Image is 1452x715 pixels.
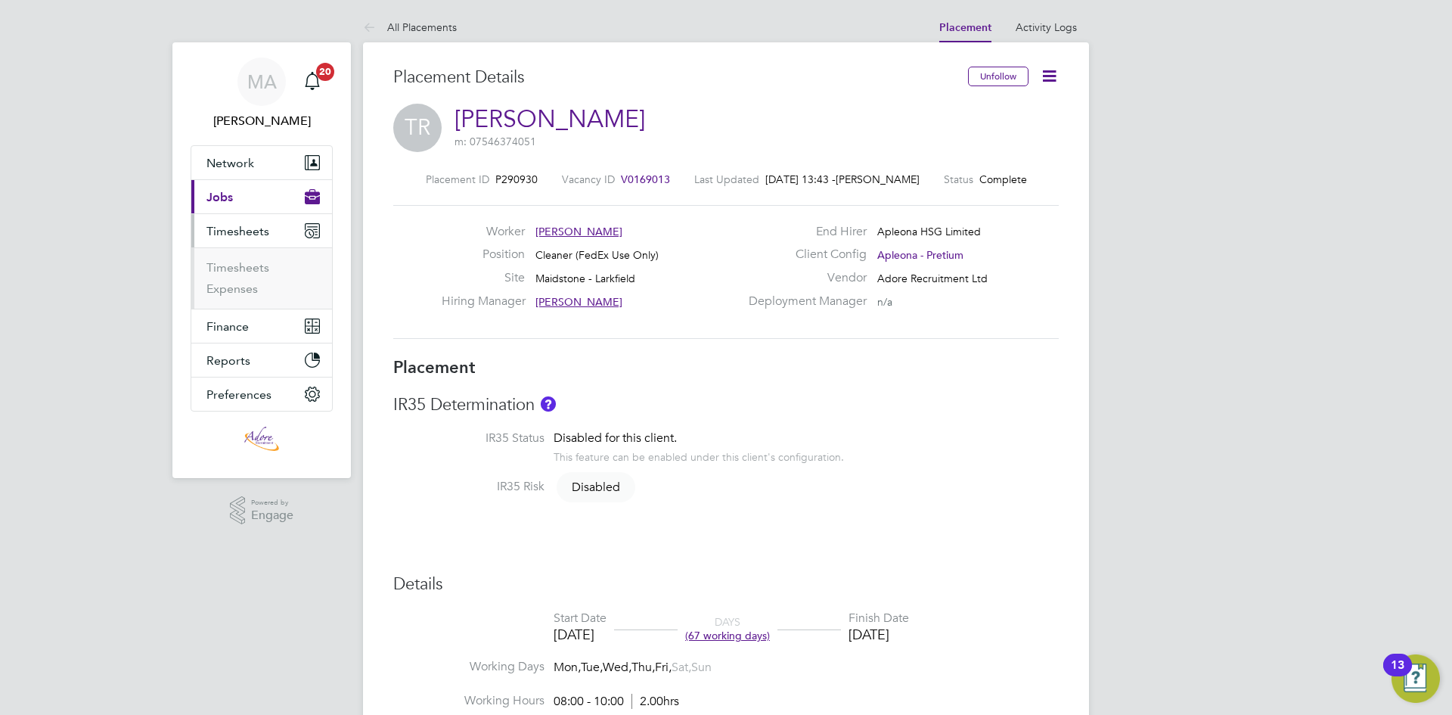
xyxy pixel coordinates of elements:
div: Finish Date [849,611,909,626]
span: [PERSON_NAME] [535,225,622,238]
span: Sun [691,660,712,675]
button: Open Resource Center, 13 new notifications [1391,654,1440,703]
a: Powered byEngage [230,496,294,525]
div: This feature can be enabled under this client's configuration. [554,446,844,464]
b: Placement [393,357,476,378]
span: Cleaner (FedEx Use Only) [535,248,659,262]
div: [DATE] [554,626,607,643]
a: Expenses [206,281,258,296]
div: DAYS [678,615,777,642]
label: Last Updated [694,173,759,186]
span: m: 07546374051 [455,135,536,148]
h3: IR35 Determination [393,394,1059,416]
label: Position [442,247,525,263]
span: Adore Recruitment Ltd [877,272,988,285]
label: Hiring Manager [442,294,525,309]
label: IR35 Status [393,431,544,446]
button: Jobs [191,180,332,213]
span: Finance [206,319,249,334]
span: Disabled [557,472,635,502]
a: All Placements [363,20,457,34]
span: Apleona - Pretium [877,248,963,262]
nav: Main navigation [172,42,351,478]
span: [PERSON_NAME] [836,173,920,186]
a: Placement [939,21,991,34]
span: P290930 [495,173,538,186]
span: 20 [316,63,334,81]
a: 20 [297,58,327,106]
h3: Placement Details [393,67,957,89]
button: Reports [191,344,332,377]
button: Unfollow [968,67,1028,86]
span: Engage [251,509,293,522]
span: Thu, [631,660,655,675]
label: Deployment Manager [740,294,867,309]
label: Placement ID [426,173,489,186]
div: 08:00 - 10:00 [554,694,679,710]
span: (67 working days) [685,629,770,642]
a: [PERSON_NAME] [455,104,645,134]
span: Timesheets [206,224,269,238]
a: Timesheets [206,260,269,275]
label: End Hirer [740,224,867,240]
img: adore-recruitment-logo-retina.png [244,427,279,451]
button: About IR35 [541,396,556,412]
span: Maidstone - Larkfield [535,272,635,285]
span: [DATE] 13:43 - [765,173,836,186]
a: Activity Logs [1016,20,1077,34]
button: Finance [191,309,332,343]
a: MA[PERSON_NAME] [191,58,333,130]
button: Network [191,146,332,179]
button: Timesheets [191,214,332,247]
button: Preferences [191,378,332,411]
span: [PERSON_NAME] [535,295,622,309]
span: Michelle Aldridge [191,112,333,130]
span: n/a [877,295,892,309]
span: Preferences [206,387,271,402]
span: Tue, [581,660,603,675]
span: TR [393,104,442,152]
span: 2.00hrs [631,694,679,709]
span: Network [206,156,254,170]
span: Apleona HSG Limited [877,225,981,238]
span: Complete [979,173,1027,186]
label: Working Hours [393,693,544,709]
span: Powered by [251,496,293,509]
label: Working Days [393,659,544,675]
a: Go to home page [191,427,333,451]
div: Start Date [554,611,607,626]
span: MA [247,72,277,92]
label: Vacancy ID [562,173,615,186]
span: Fri, [655,660,672,675]
div: Timesheets [191,247,332,309]
label: IR35 Risk [393,479,544,495]
span: Disabled for this client. [554,431,677,446]
label: Client Config [740,247,867,263]
div: 13 [1391,665,1404,685]
span: Sat, [672,660,691,675]
span: V0169013 [621,173,670,186]
span: Reports [206,353,250,368]
span: Jobs [206,190,233,204]
span: Mon, [554,660,581,675]
label: Worker [442,224,525,240]
label: Status [944,173,973,186]
label: Vendor [740,270,867,286]
div: [DATE] [849,626,909,643]
span: Wed, [603,660,631,675]
h3: Details [393,574,1059,595]
label: Site [442,270,525,286]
